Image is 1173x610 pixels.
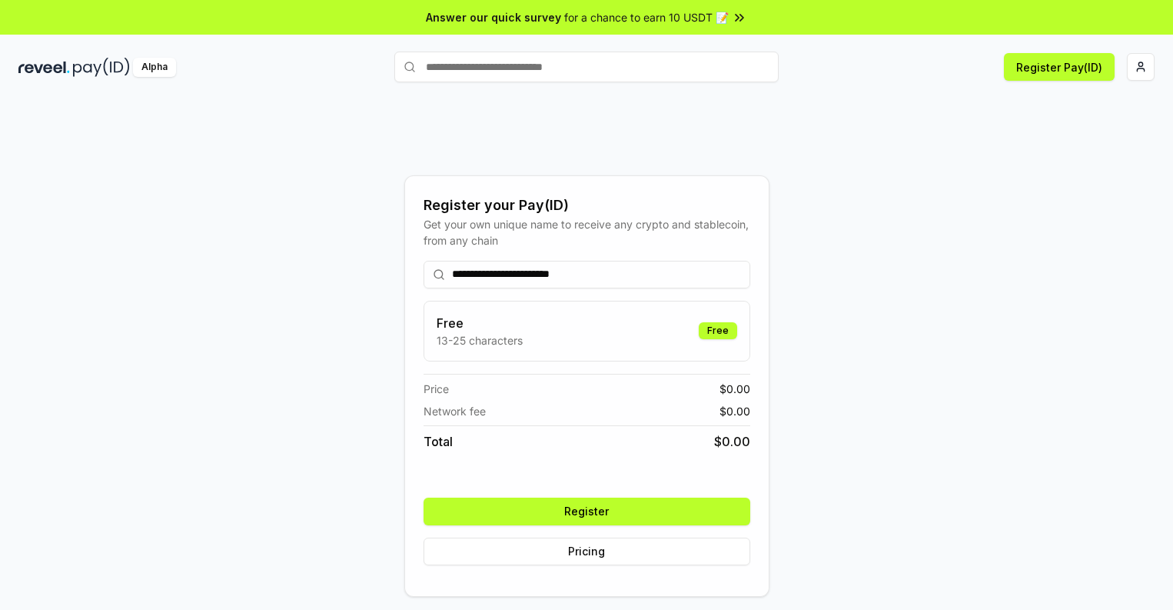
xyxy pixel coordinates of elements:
[424,216,750,248] div: Get your own unique name to receive any crypto and stablecoin, from any chain
[424,195,750,216] div: Register your Pay(ID)
[424,538,750,565] button: Pricing
[133,58,176,77] div: Alpha
[424,432,453,451] span: Total
[424,403,486,419] span: Network fee
[719,403,750,419] span: $ 0.00
[437,332,523,348] p: 13-25 characters
[699,322,737,339] div: Free
[424,498,750,525] button: Register
[73,58,130,77] img: pay_id
[719,381,750,397] span: $ 0.00
[437,314,523,332] h3: Free
[714,432,750,451] span: $ 0.00
[18,58,70,77] img: reveel_dark
[564,9,729,25] span: for a chance to earn 10 USDT 📝
[424,381,449,397] span: Price
[1004,53,1115,81] button: Register Pay(ID)
[426,9,561,25] span: Answer our quick survey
